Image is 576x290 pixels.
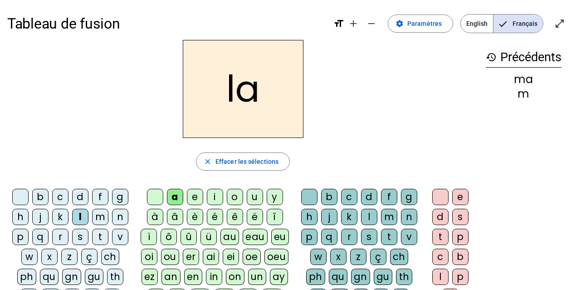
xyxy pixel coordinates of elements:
div: ma [486,74,561,85]
div: oe [243,249,261,265]
div: oeu [264,249,289,265]
div: er [183,249,199,265]
div: î [267,209,283,225]
div: q [321,229,337,245]
div: th [107,269,123,285]
div: w [21,249,38,265]
div: s [361,229,377,245]
span: Paramètres [407,18,442,29]
div: eau [243,229,268,245]
div: u [247,189,263,205]
button: Paramètres [388,15,453,33]
div: û [181,229,197,245]
div: m [486,88,561,99]
div: t [92,229,108,245]
button: Entrer en plein écran [551,15,569,33]
div: un [248,269,266,285]
div: p [452,269,469,285]
div: th [396,269,412,285]
div: j [321,209,337,225]
div: z [61,249,78,265]
div: e [187,189,203,205]
div: g [112,189,128,205]
div: eu [271,229,289,245]
div: n [112,209,128,225]
div: ez [142,269,158,285]
div: v [401,229,417,245]
div: à [147,209,163,225]
div: s [452,209,469,225]
div: b [452,249,469,265]
div: l [361,209,377,225]
div: é [207,209,223,225]
div: x [330,249,347,265]
div: ô [161,229,177,245]
div: ü [200,229,217,245]
div: h [301,209,317,225]
div: f [381,189,397,205]
div: en [184,269,202,285]
span: Effacer les sélections [215,156,278,167]
span: Français [493,15,543,33]
mat-icon: settings [395,20,404,28]
div: y [267,189,283,205]
div: ê [227,209,243,225]
button: Diminuer la taille de la police [362,15,381,33]
div: b [321,189,337,205]
div: an [161,269,181,285]
div: n [401,209,417,225]
mat-icon: close [204,157,212,166]
div: r [341,229,357,245]
div: qu [329,269,347,285]
div: au [220,229,239,245]
mat-icon: add [348,18,359,29]
div: oi [141,249,157,265]
div: ei [223,249,239,265]
div: v [112,229,128,245]
h3: Précédents [486,47,561,68]
div: ou [161,249,179,265]
div: in [206,269,222,285]
button: Effacer les sélections [196,152,290,171]
div: j [32,209,49,225]
div: qu [40,269,59,285]
div: c [341,189,357,205]
div: q [32,229,49,245]
div: d [361,189,377,205]
h2: la [183,40,303,138]
div: p [301,229,317,245]
div: p [452,229,469,245]
div: h [12,209,29,225]
button: Augmenter la taille de la police [344,15,362,33]
div: ph [306,269,325,285]
div: x [41,249,58,265]
div: ay [270,269,288,285]
div: l [72,209,88,225]
div: ç [370,249,386,265]
div: r [52,229,68,245]
div: d [432,209,449,225]
div: gu [85,269,103,285]
mat-icon: format_size [333,18,344,29]
div: t [381,229,397,245]
div: k [52,209,68,225]
div: b [32,189,49,205]
div: k [341,209,357,225]
div: ï [141,229,157,245]
div: d [72,189,88,205]
div: w [310,249,327,265]
div: c [52,189,68,205]
div: g [401,189,417,205]
mat-icon: open_in_full [554,18,565,29]
div: ch [101,249,119,265]
div: gu [374,269,392,285]
div: m [92,209,108,225]
div: z [350,249,366,265]
div: â [167,209,183,225]
div: gn [351,269,370,285]
mat-button-toggle-group: Language selection [460,14,543,33]
div: s [72,229,88,245]
div: on [226,269,244,285]
div: e [452,189,469,205]
div: f [92,189,108,205]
